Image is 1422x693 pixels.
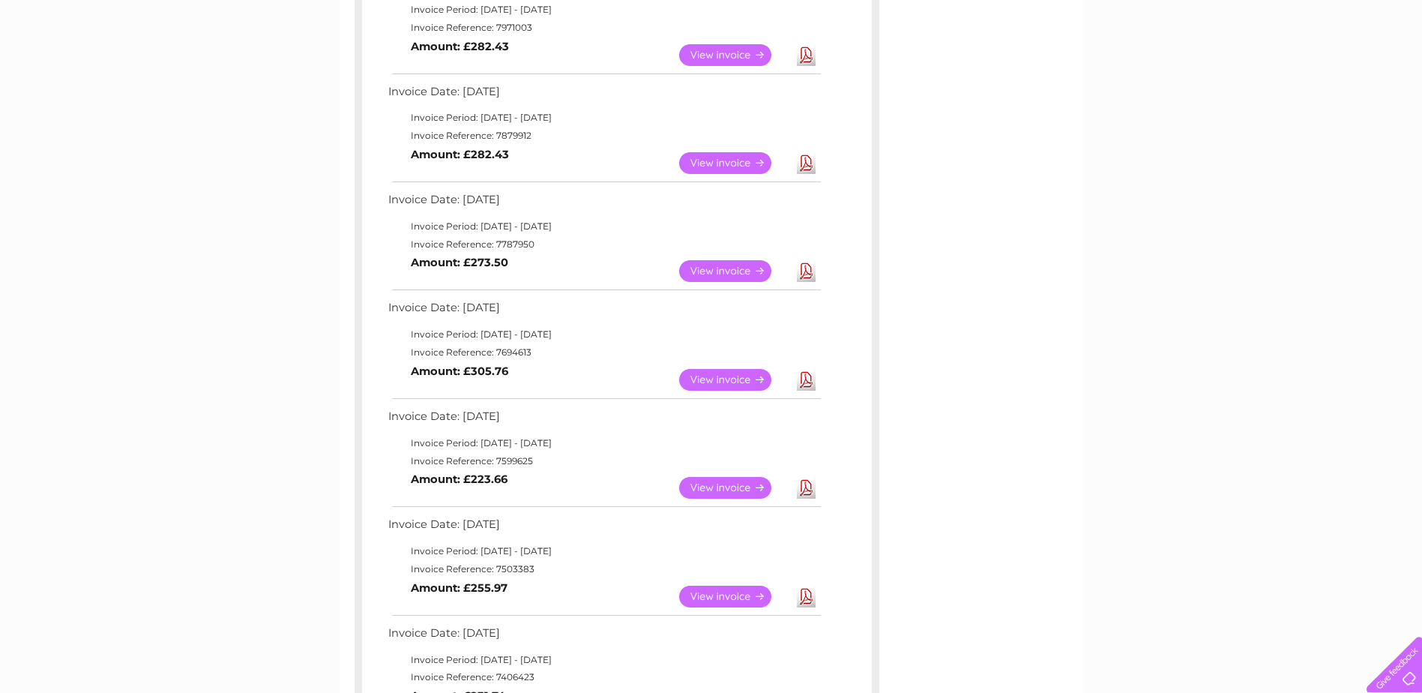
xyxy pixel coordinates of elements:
[385,217,823,235] td: Invoice Period: [DATE] - [DATE]
[679,477,789,499] a: View
[385,19,823,37] td: Invoice Reference: 7971003
[797,369,816,391] a: Download
[797,260,816,282] a: Download
[411,148,509,161] b: Amount: £282.43
[797,586,816,607] a: Download
[679,152,789,174] a: View
[385,343,823,361] td: Invoice Reference: 7694613
[385,109,823,127] td: Invoice Period: [DATE] - [DATE]
[1196,64,1229,75] a: Energy
[679,260,789,282] a: View
[385,542,823,560] td: Invoice Period: [DATE] - [DATE]
[385,190,823,217] td: Invoice Date: [DATE]
[679,586,789,607] a: View
[385,623,823,651] td: Invoice Date: [DATE]
[385,434,823,452] td: Invoice Period: [DATE] - [DATE]
[385,235,823,253] td: Invoice Reference: 7787950
[797,477,816,499] a: Download
[679,44,789,66] a: View
[1139,7,1243,26] a: 0333 014 3131
[385,668,823,686] td: Invoice Reference: 7406423
[411,472,507,486] b: Amount: £223.66
[797,44,816,66] a: Download
[1373,64,1408,75] a: Log out
[385,452,823,470] td: Invoice Reference: 7599625
[49,39,126,85] img: logo.png
[385,82,823,109] td: Invoice Date: [DATE]
[411,581,507,595] b: Amount: £255.97
[385,406,823,434] td: Invoice Date: [DATE]
[358,8,1066,73] div: Clear Business is a trading name of Verastar Limited (registered in [GEOGRAPHIC_DATA] No. 3667643...
[1238,64,1283,75] a: Telecoms
[385,127,823,145] td: Invoice Reference: 7879912
[679,369,789,391] a: View
[411,256,508,269] b: Amount: £273.50
[385,651,823,669] td: Invoice Period: [DATE] - [DATE]
[411,364,508,378] b: Amount: £305.76
[385,1,823,19] td: Invoice Period: [DATE] - [DATE]
[797,152,816,174] a: Download
[1292,64,1313,75] a: Blog
[411,40,509,53] b: Amount: £282.43
[385,298,823,325] td: Invoice Date: [DATE]
[1158,64,1187,75] a: Water
[1322,64,1359,75] a: Contact
[385,560,823,578] td: Invoice Reference: 7503383
[385,514,823,542] td: Invoice Date: [DATE]
[385,325,823,343] td: Invoice Period: [DATE] - [DATE]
